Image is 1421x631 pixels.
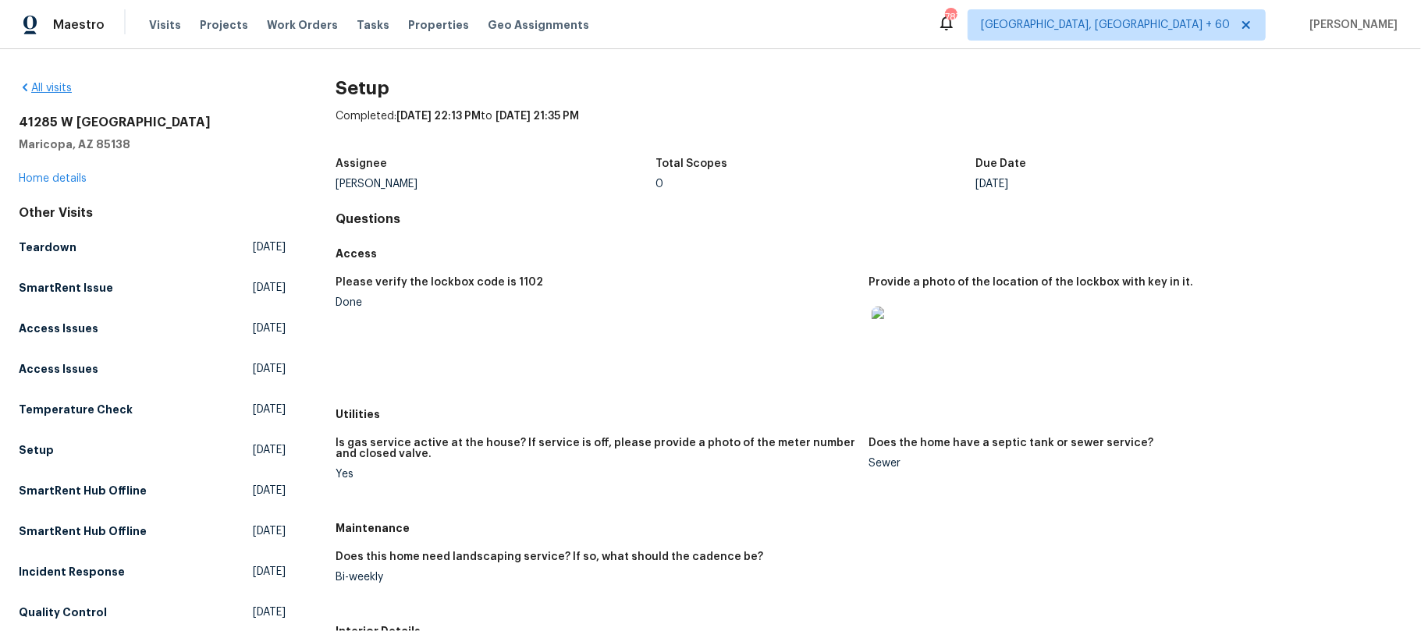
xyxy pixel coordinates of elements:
[336,438,857,459] h5: Is gas service active at the house? If service is off, please provide a photo of the meter number...
[336,297,857,308] div: Done
[19,395,286,424] a: Temperature Check[DATE]
[19,483,147,498] h5: SmartRent Hub Offline
[496,111,579,122] span: [DATE] 21:35 PM
[19,558,286,586] a: Incident Response[DATE]
[408,17,469,33] span: Properties
[336,572,857,583] div: Bi-weekly
[336,158,387,169] h5: Assignee
[981,17,1230,33] span: [GEOGRAPHIC_DATA], [GEOGRAPHIC_DATA] + 60
[19,361,98,377] h5: Access Issues
[19,517,286,545] a: SmartRent Hub Offline[DATE]
[19,239,76,255] h5: Teardown
[869,438,1153,448] h5: Does the home have a septic tank or sewer service?
[19,274,286,302] a: SmartRent Issue[DATE]
[200,17,248,33] span: Projects
[253,483,286,498] span: [DATE]
[19,205,286,221] div: Other Visits
[336,406,1402,422] h5: Utilities
[19,314,286,342] a: Access Issues[DATE]
[253,321,286,336] span: [DATE]
[869,277,1193,288] h5: Provide a photo of the location of the lockbox with key in it.
[253,604,286,620] span: [DATE]
[19,173,87,184] a: Home details
[253,523,286,539] span: [DATE]
[336,108,1402,149] div: Completed: to
[253,402,286,417] span: [DATE]
[253,239,286,255] span: [DATE]
[19,436,286,464] a: Setup[DATE]
[19,604,107,620] h5: Quality Control
[396,111,481,122] span: [DATE] 22:13 PM
[19,523,147,539] h5: SmartRent Hub Offline
[19,564,125,580] h5: Incident Response
[19,233,286,261] a: Teardown[DATE]
[149,17,181,33] span: Visits
[655,158,727,169] h5: Total Scopes
[336,277,543,288] h5: Please verify the lockbox code is 1102
[19,83,72,94] a: All visits
[336,179,655,190] div: [PERSON_NAME]
[336,211,1402,227] h4: Questions
[19,321,98,336] h5: Access Issues
[19,280,113,296] h5: SmartRent Issue
[336,80,1402,96] h2: Setup
[19,477,286,505] a: SmartRent Hub Offline[DATE]
[19,115,286,130] h2: 41285 W [GEOGRAPHIC_DATA]
[253,442,286,458] span: [DATE]
[336,551,763,562] h5: Does this home need landscaping service? If so, what should the cadence be?
[336,246,1402,261] h5: Access
[1303,17,1398,33] span: [PERSON_NAME]
[19,402,133,417] h5: Temperature Check
[53,17,105,33] span: Maestro
[267,17,338,33] span: Work Orders
[336,469,857,480] div: Yes
[253,280,286,296] span: [DATE]
[975,179,1295,190] div: [DATE]
[19,355,286,383] a: Access Issues[DATE]
[19,136,286,152] h5: Maricopa, AZ 85138
[336,520,1402,536] h5: Maintenance
[945,9,956,25] div: 787
[488,17,589,33] span: Geo Assignments
[655,179,975,190] div: 0
[357,19,389,30] span: Tasks
[19,598,286,626] a: Quality Control[DATE]
[19,442,54,458] h5: Setup
[975,158,1026,169] h5: Due Date
[869,458,1390,469] div: Sewer
[253,361,286,377] span: [DATE]
[253,564,286,580] span: [DATE]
